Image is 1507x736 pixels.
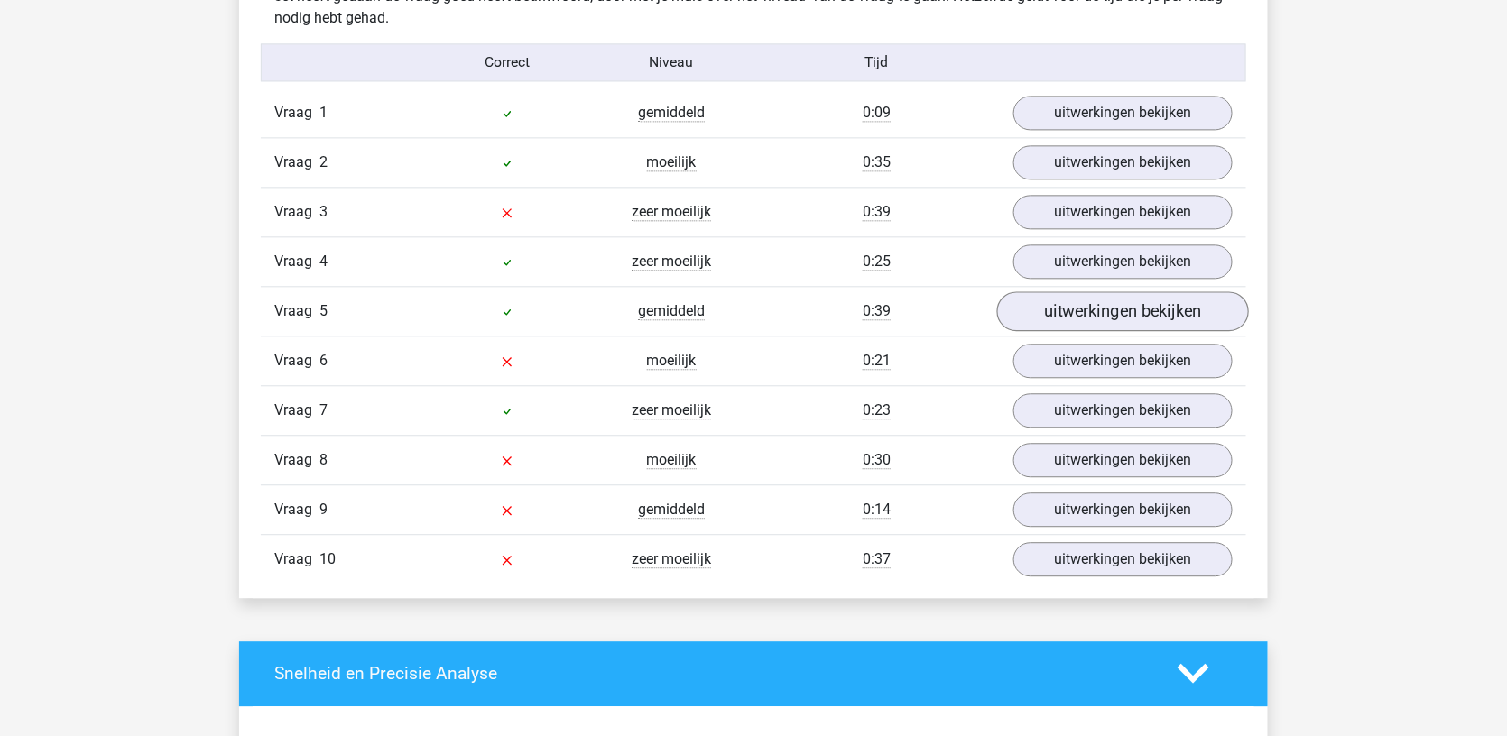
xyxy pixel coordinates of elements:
[274,449,319,471] span: Vraag
[632,550,711,568] span: zeer moeilijk
[319,451,328,468] span: 8
[863,253,891,271] span: 0:25
[319,104,328,121] span: 1
[647,153,697,171] span: moeilijk
[863,104,891,122] span: 0:09
[274,350,319,372] span: Vraag
[753,51,1000,73] div: Tijd
[638,104,705,122] span: gemiddeld
[863,302,891,320] span: 0:39
[319,253,328,270] span: 4
[319,401,328,419] span: 7
[863,352,891,370] span: 0:21
[319,302,328,319] span: 5
[274,548,319,570] span: Vraag
[1013,344,1233,378] a: uitwerkingen bekijken
[1013,393,1233,428] a: uitwerkingen bekijken
[274,201,319,223] span: Vraag
[1013,145,1233,179] a: uitwerkingen bekijken
[997,291,1249,331] a: uitwerkingen bekijken
[647,352,697,370] span: moeilijk
[1013,195,1233,229] a: uitwerkingen bekijken
[863,501,891,519] span: 0:14
[638,302,705,320] span: gemiddeld
[274,251,319,272] span: Vraag
[589,51,753,73] div: Niveau
[863,153,891,171] span: 0:35
[1013,244,1233,279] a: uitwerkingen bekijken
[863,550,891,568] span: 0:37
[319,501,328,518] span: 9
[274,300,319,322] span: Vraag
[863,451,891,469] span: 0:30
[1013,542,1233,576] a: uitwerkingen bekijken
[632,401,711,419] span: zeer moeilijk
[426,51,590,73] div: Correct
[632,253,711,271] span: zeer moeilijk
[638,501,705,519] span: gemiddeld
[647,451,697,469] span: moeilijk
[274,400,319,421] span: Vraag
[863,401,891,419] span: 0:23
[319,203,328,220] span: 3
[1013,492,1233,527] a: uitwerkingen bekijken
[274,152,319,173] span: Vraag
[319,550,336,567] span: 10
[274,102,319,124] span: Vraag
[319,352,328,369] span: 6
[1013,443,1233,477] a: uitwerkingen bekijken
[274,499,319,520] span: Vraag
[863,203,891,221] span: 0:39
[1013,96,1233,130] a: uitwerkingen bekijken
[632,203,711,221] span: zeer moeilijk
[319,153,328,170] span: 2
[274,663,1151,684] h4: Snelheid en Precisie Analyse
